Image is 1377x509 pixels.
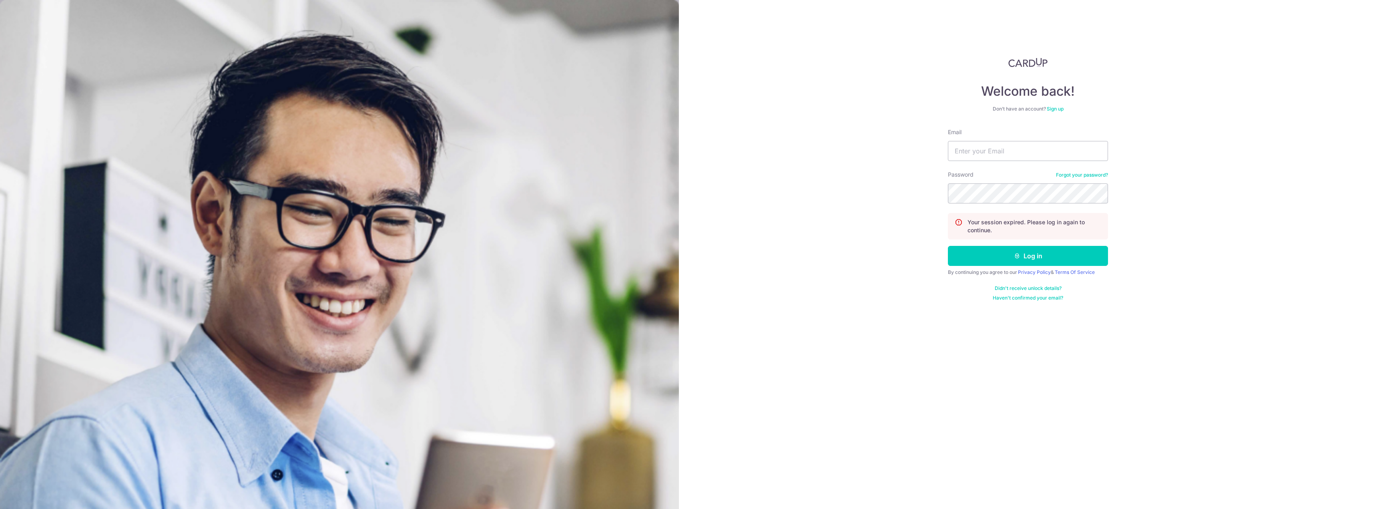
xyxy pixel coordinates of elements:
p: Your session expired. Please log in again to continue. [968,218,1101,234]
a: Terms Of Service [1055,269,1095,275]
a: Didn't receive unlock details? [995,285,1062,292]
label: Password [948,171,974,179]
input: Enter your Email [948,141,1108,161]
div: Don’t have an account? [948,106,1108,112]
img: CardUp Logo [1008,58,1048,67]
a: Haven't confirmed your email? [993,295,1063,301]
label: Email [948,128,961,136]
a: Forgot your password? [1056,172,1108,178]
a: Sign up [1047,106,1064,112]
a: Privacy Policy [1018,269,1051,275]
div: By continuing you agree to our & [948,269,1108,276]
button: Log in [948,246,1108,266]
h4: Welcome back! [948,83,1108,99]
